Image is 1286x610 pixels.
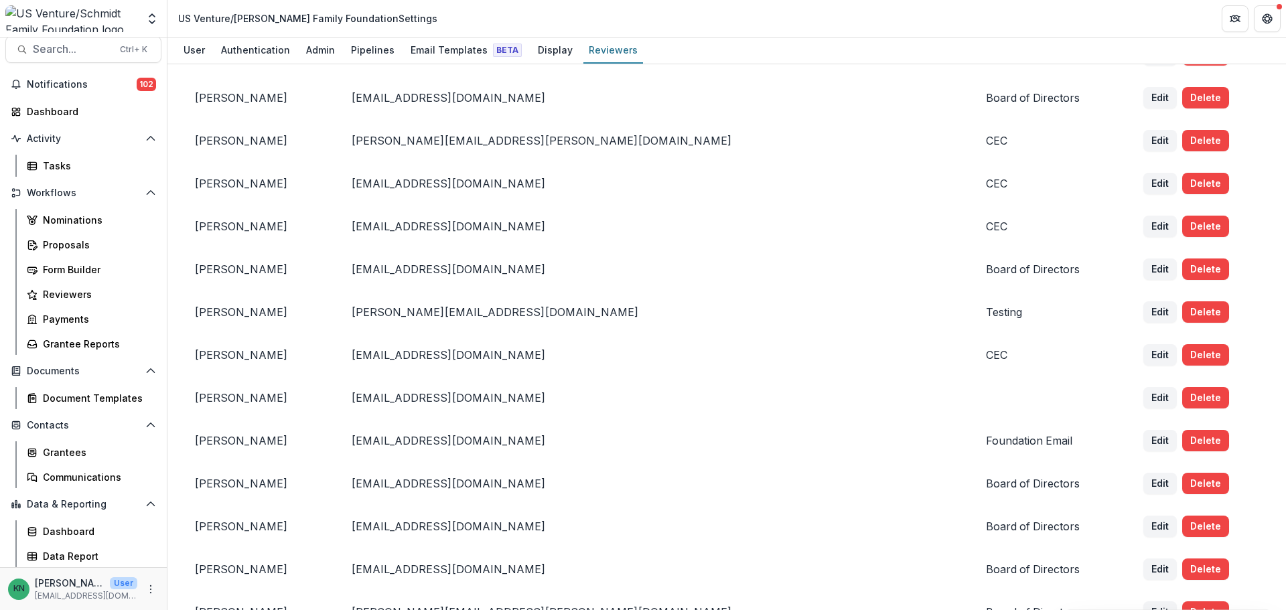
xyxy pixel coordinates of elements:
nav: breadcrumb [173,9,443,28]
a: Reviewers [583,37,643,64]
a: Communications [21,466,161,488]
p: Board of Directors [986,562,1112,576]
p: [PERSON_NAME] [194,562,319,576]
div: Email Templates [405,40,527,60]
p: [PERSON_NAME] [194,391,319,404]
p: CEC [986,220,1112,233]
button: Delete [1182,430,1229,451]
a: Authentication [216,37,295,64]
div: Reviewers [43,287,151,301]
span: Notifications [27,79,137,90]
div: Document Templates [43,391,151,405]
p: [PERSON_NAME] [194,134,319,147]
p: [EMAIL_ADDRESS][DOMAIN_NAME] [351,477,953,490]
div: Display [532,40,578,60]
p: [EMAIL_ADDRESS][DOMAIN_NAME] [351,220,953,233]
button: Open Data & Reporting [5,493,161,515]
p: [EMAIL_ADDRESS][DOMAIN_NAME] [351,562,953,576]
div: Ctrl + K [117,42,150,57]
button: Delete [1182,558,1229,580]
p: [EMAIL_ADDRESS][DOMAIN_NAME] [35,590,137,602]
span: Contacts [27,420,140,431]
button: Edit [1143,430,1177,451]
a: Admin [301,37,340,64]
a: Tasks [21,155,161,177]
button: Open Documents [5,360,161,382]
p: Testing [986,305,1112,319]
span: Workflows [27,187,140,199]
p: CEC [986,134,1112,147]
a: Grantee Reports [21,333,161,355]
p: [PERSON_NAME] [194,477,319,490]
p: [EMAIL_ADDRESS][DOMAIN_NAME] [351,348,953,362]
p: [EMAIL_ADDRESS][DOMAIN_NAME] [351,520,953,533]
p: Foundation Email [986,434,1112,447]
span: Activity [27,133,140,145]
p: [PERSON_NAME] [194,434,319,447]
button: Delete [1182,473,1229,494]
a: Document Templates [21,387,161,409]
p: [PERSON_NAME] [194,91,319,104]
button: Delete [1182,87,1229,108]
button: Edit [1143,301,1177,323]
button: Partners [1222,5,1248,32]
div: Payments [43,312,151,326]
a: Data Report [21,545,161,567]
a: Grantees [21,441,161,463]
p: Board of Directors [986,262,1112,276]
p: [PERSON_NAME] [194,177,319,190]
div: Data Report [43,549,151,563]
div: Dashboard [43,524,151,538]
div: Form Builder [43,262,151,277]
a: Proposals [21,234,161,256]
button: Edit [1143,258,1177,280]
button: Edit [1143,130,1177,151]
p: CEC [986,348,1112,362]
button: Notifications102 [5,74,161,95]
p: CEC [986,177,1112,190]
span: Data & Reporting [27,499,140,510]
button: Delete [1182,344,1229,366]
a: Form Builder [21,258,161,281]
button: Edit [1143,173,1177,194]
div: Grantee Reports [43,337,151,351]
a: Pipelines [346,37,400,64]
button: Edit [1143,87,1177,108]
button: Search... [5,36,161,63]
button: Edit [1143,516,1177,537]
p: [PERSON_NAME] [194,305,319,319]
div: Katrina Nelson [13,585,25,593]
p: [EMAIL_ADDRESS][DOMAIN_NAME] [351,434,953,447]
button: Edit [1143,216,1177,237]
button: Open Contacts [5,414,161,436]
div: User [178,40,210,60]
button: Delete [1182,258,1229,280]
a: Dashboard [21,520,161,542]
div: Nominations [43,213,151,227]
button: Edit [1143,558,1177,580]
p: [PERSON_NAME] [35,576,104,590]
div: Authentication [216,40,295,60]
button: Edit [1143,344,1177,366]
a: Payments [21,308,161,330]
button: Open Workflows [5,182,161,204]
a: Nominations [21,209,161,231]
div: Grantees [43,445,151,459]
a: Email Templates Beta [405,37,527,64]
p: [PERSON_NAME] [194,520,319,533]
button: Delete [1182,130,1229,151]
p: Board of Directors [986,91,1112,104]
div: Proposals [43,238,151,252]
button: Edit [1143,387,1177,408]
span: Search... [33,43,112,56]
button: Delete [1182,516,1229,537]
p: [PERSON_NAME][EMAIL_ADDRESS][PERSON_NAME][DOMAIN_NAME] [351,134,953,147]
button: Delete [1182,216,1229,237]
button: More [143,581,159,597]
div: US Venture/[PERSON_NAME] Family Foundation Settings [178,11,437,25]
p: User [110,577,137,589]
button: Delete [1182,387,1229,408]
button: Get Help [1254,5,1281,32]
div: Dashboard [27,104,151,119]
p: [PERSON_NAME] [194,348,319,362]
